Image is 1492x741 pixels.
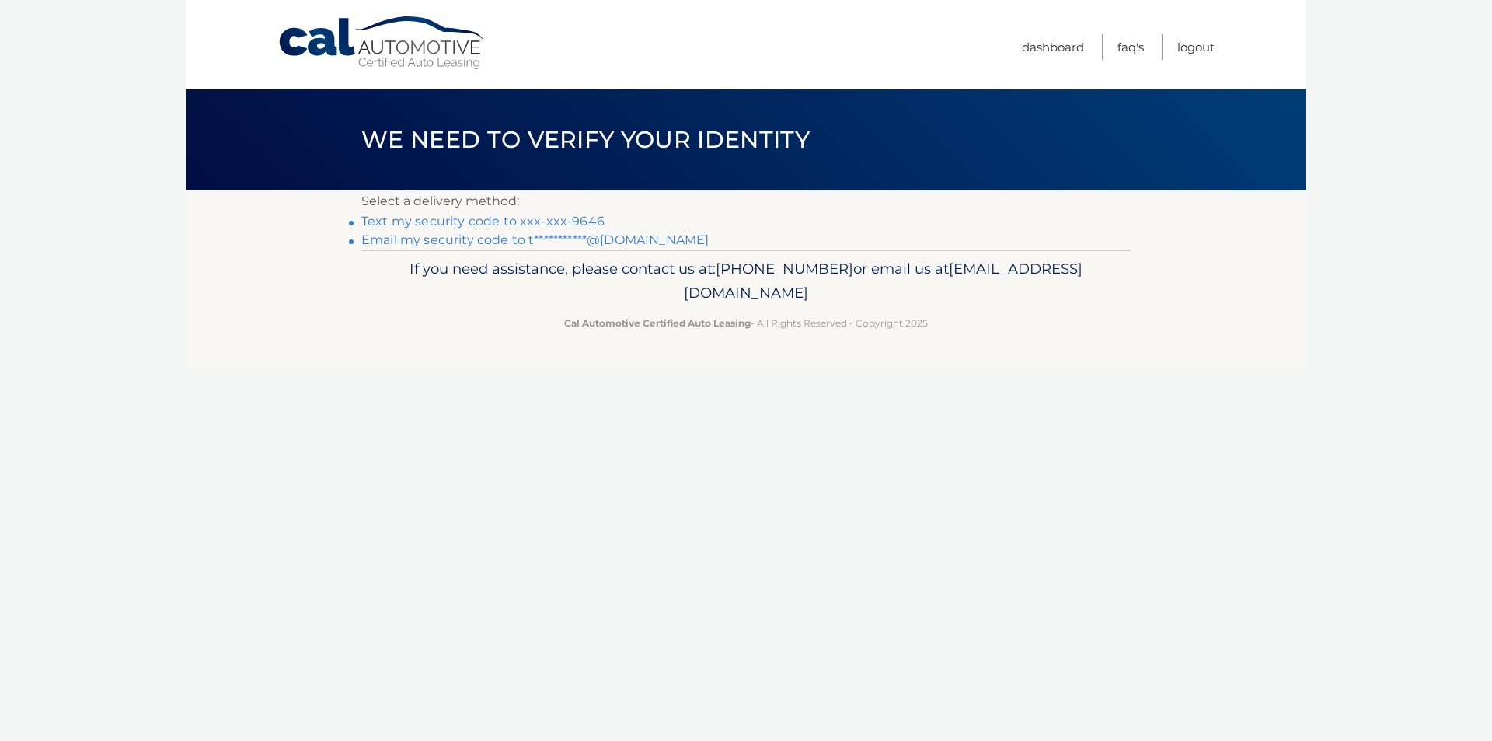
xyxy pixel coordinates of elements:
[361,190,1131,212] p: Select a delivery method:
[277,16,487,71] a: Cal Automotive
[371,257,1121,306] p: If you need assistance, please contact us at: or email us at
[1177,34,1215,60] a: Logout
[361,125,810,154] span: We need to verify your identity
[1117,34,1144,60] a: FAQ's
[564,317,751,329] strong: Cal Automotive Certified Auto Leasing
[1022,34,1084,60] a: Dashboard
[361,214,605,229] a: Text my security code to xxx-xxx-9646
[371,315,1121,331] p: - All Rights Reserved - Copyright 2025
[716,260,853,278] span: [PHONE_NUMBER]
